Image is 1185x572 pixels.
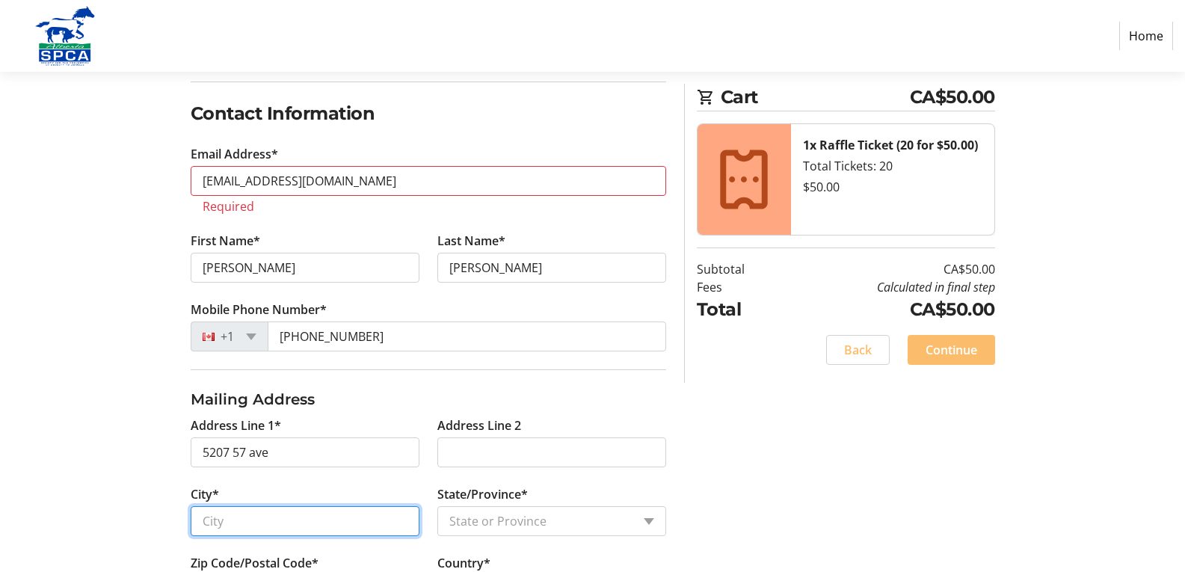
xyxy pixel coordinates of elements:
[437,485,528,503] label: State/Province*
[803,157,982,175] div: Total Tickets: 20
[908,335,995,365] button: Continue
[697,278,783,296] td: Fees
[910,84,995,111] span: CA$50.00
[783,260,995,278] td: CA$50.00
[721,84,910,111] span: Cart
[1119,22,1173,50] a: Home
[697,296,783,323] td: Total
[12,6,118,66] img: Alberta SPCA's Logo
[826,335,890,365] button: Back
[803,137,978,153] strong: 1x Raffle Ticket (20 for $50.00)
[191,232,260,250] label: First Name*
[191,554,318,572] label: Zip Code/Postal Code*
[191,388,666,410] h3: Mailing Address
[437,554,490,572] label: Country*
[268,322,666,351] input: (506) 234-5678
[803,178,982,196] div: $50.00
[191,301,327,319] label: Mobile Phone Number*
[697,260,783,278] td: Subtotal
[783,278,995,296] td: Calculated in final step
[926,341,977,359] span: Continue
[191,145,278,163] label: Email Address*
[191,506,419,536] input: City
[844,341,872,359] span: Back
[783,296,995,323] td: CA$50.00
[437,232,505,250] label: Last Name*
[437,416,521,434] label: Address Line 2
[191,485,219,503] label: City*
[203,199,654,214] tr-error: Required
[191,437,419,467] input: Address
[191,416,281,434] label: Address Line 1*
[191,100,666,127] h2: Contact Information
